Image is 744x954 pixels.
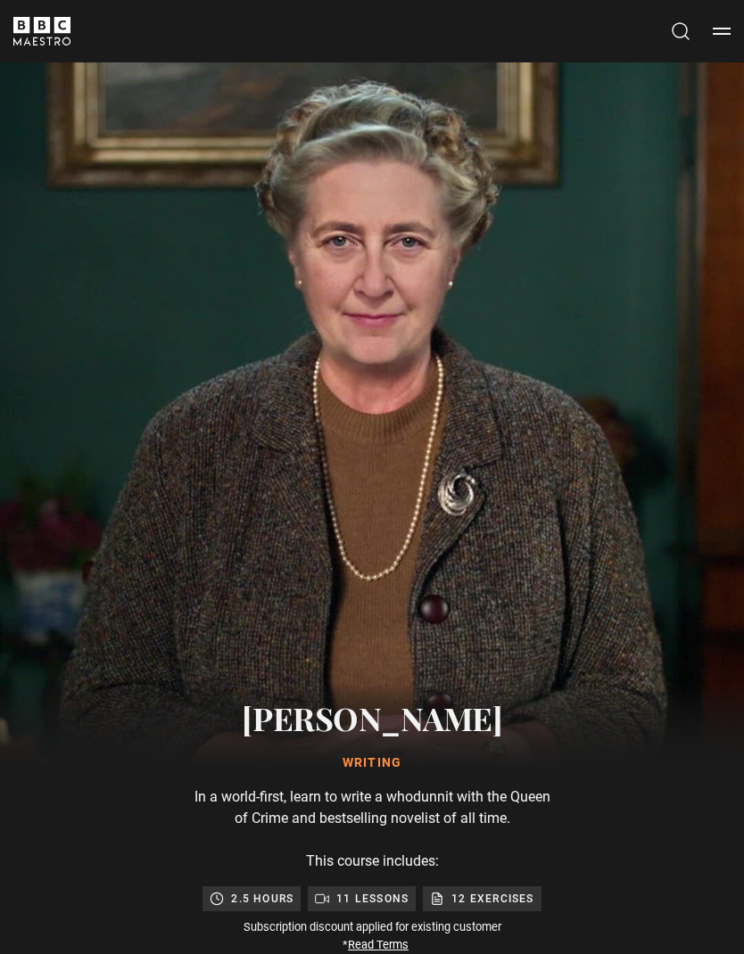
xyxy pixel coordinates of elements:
h1: Writing [101,754,643,772]
p: This course includes: [194,851,550,872]
p: In a world-first, learn to write a whodunnit with the Queen of Crime and bestselling novelist of ... [194,786,550,829]
svg: BBC Maestro [13,17,70,45]
button: Toggle navigation [713,22,731,40]
h2: [PERSON_NAME] [101,695,643,740]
